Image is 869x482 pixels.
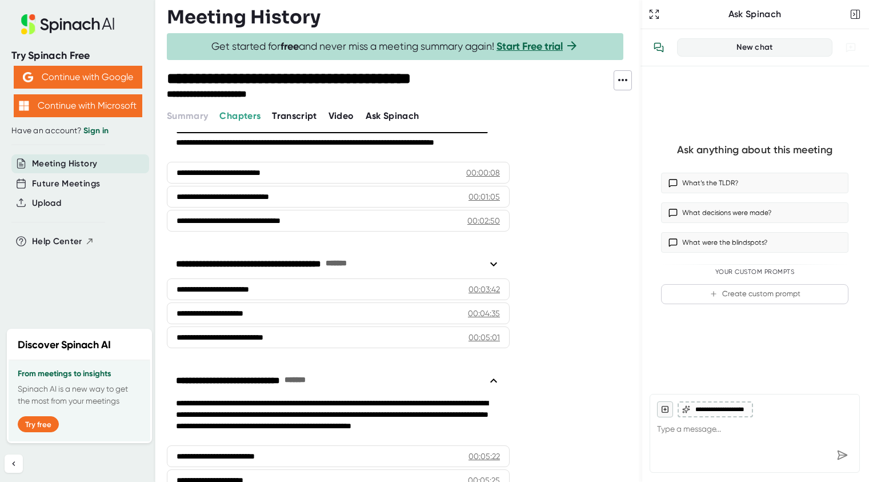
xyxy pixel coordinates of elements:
[647,36,670,59] button: View conversation history
[18,369,141,379] h3: From meetings to insights
[281,40,299,53] b: free
[661,202,848,223] button: What decisions were made?
[18,383,141,407] p: Spinach AI is a new way to get the most from your meetings
[677,144,832,157] div: Ask anything about this meeting
[32,197,61,210] button: Upload
[366,109,419,123] button: Ask Spinach
[18,337,111,353] h2: Discover Spinach AI
[496,40,563,53] a: Start Free trial
[32,235,94,248] button: Help Center
[661,232,848,253] button: What were the blindspots?
[11,49,144,62] div: Try Spinach Free
[467,215,500,226] div: 00:02:50
[5,455,23,473] button: Collapse sidebar
[14,66,142,89] button: Continue with Google
[83,126,109,136] a: Sign in
[329,110,354,121] span: Video
[684,42,825,53] div: New chat
[661,284,848,304] button: Create custom prompt
[272,110,317,121] span: Transcript
[167,6,321,28] h3: Meeting History
[167,110,208,121] span: Summary
[468,284,500,295] div: 00:03:42
[14,94,142,117] button: Continue with Microsoft
[32,235,82,248] span: Help Center
[468,191,500,202] div: 00:01:05
[847,6,863,22] button: Close conversation sidebar
[32,177,100,190] button: Future Meetings
[211,40,579,53] span: Get started for and never miss a meeting summary again!
[661,268,848,276] div: Your Custom Prompts
[662,9,847,20] div: Ask Spinach
[32,157,97,170] button: Meeting History
[329,109,354,123] button: Video
[167,109,208,123] button: Summary
[366,110,419,121] span: Ask Spinach
[219,109,261,123] button: Chapters
[468,308,500,319] div: 00:04:35
[646,6,662,22] button: Expand to Ask Spinach page
[661,173,848,193] button: What’s the TLDR?
[468,332,500,343] div: 00:05:01
[466,167,500,178] div: 00:00:08
[18,416,59,432] button: Try free
[11,126,144,136] div: Have an account?
[219,110,261,121] span: Chapters
[23,72,33,82] img: Aehbyd4JwY73AAAAAElFTkSuQmCC
[272,109,317,123] button: Transcript
[832,445,852,465] div: Send message
[468,451,500,462] div: 00:05:22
